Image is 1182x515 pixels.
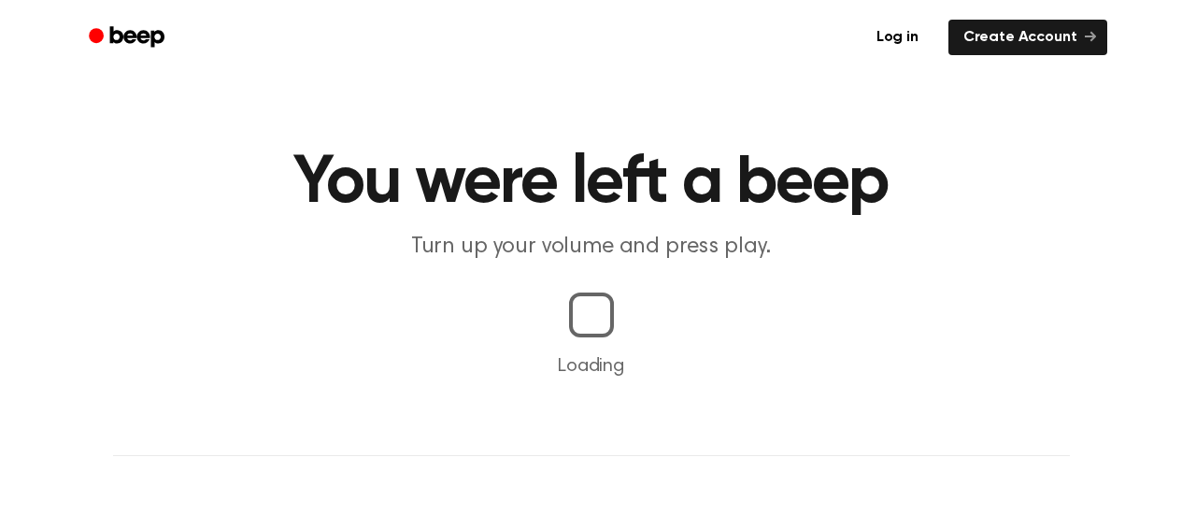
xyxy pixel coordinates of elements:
a: Create Account [948,20,1107,55]
p: Turn up your volume and press play. [233,232,950,263]
p: Loading [22,352,1160,380]
a: Log in [858,16,937,59]
a: Beep [76,20,181,56]
h1: You were left a beep [113,150,1070,217]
